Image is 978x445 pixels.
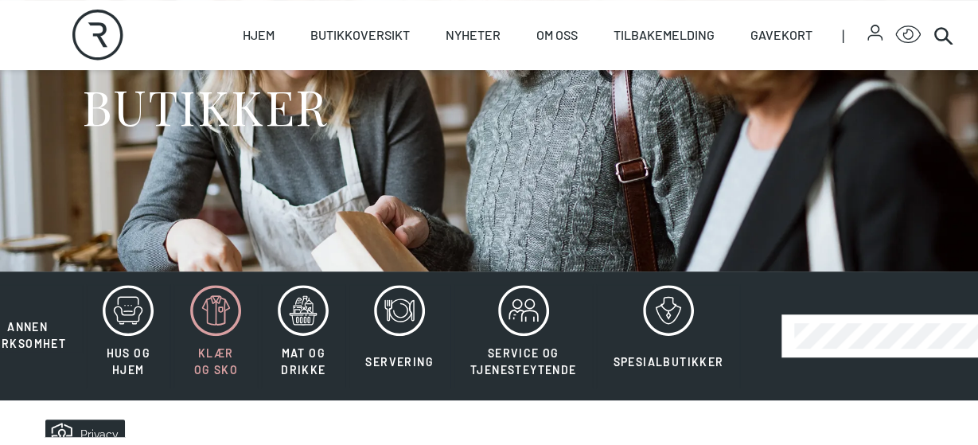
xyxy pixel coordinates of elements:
button: Spesialbutikker [596,284,740,388]
span: Hus og hjem [107,346,150,377]
button: Servering [349,284,450,388]
button: Open Accessibility Menu [895,22,921,48]
span: Servering [365,355,434,369]
iframe: Manage Preferences [16,418,146,437]
h5: Privacy [64,3,103,30]
span: Service og tjenesteytende [470,346,577,377]
button: Hus og hjem [86,284,170,388]
button: Klær og sko [173,284,258,388]
span: Spesialbutikker [613,355,723,369]
button: Service og tjenesteytende [454,284,594,388]
span: Mat og drikke [281,346,325,377]
span: Klær og sko [194,346,238,377]
button: Mat og drikke [261,284,345,388]
h1: BUTIKKER [82,76,328,136]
